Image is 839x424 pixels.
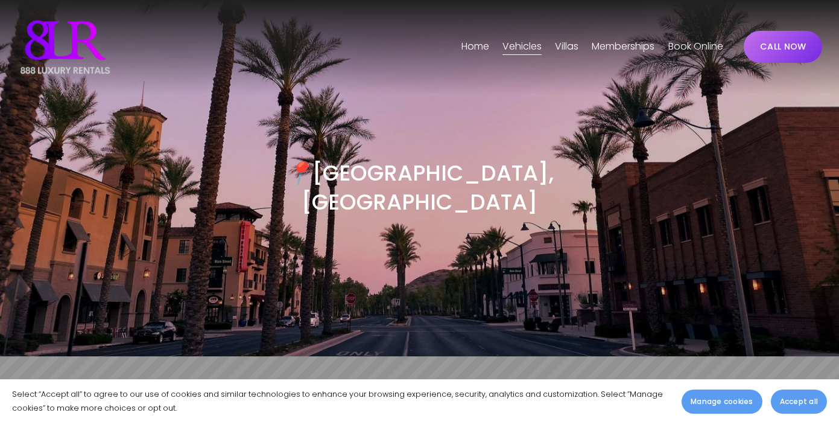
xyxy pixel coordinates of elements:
[668,37,723,57] a: Book Online
[461,37,489,57] a: Home
[592,37,654,57] a: Memberships
[771,390,827,414] button: Accept all
[691,396,753,407] span: Manage cookies
[555,38,578,56] span: Villas
[285,158,312,188] em: 📍
[218,159,621,217] h3: [GEOGRAPHIC_DATA], [GEOGRAPHIC_DATA]
[12,388,670,416] p: Select “Accept all” to agree to our use of cookies and similar technologies to enhance your brows...
[502,38,542,56] span: Vehicles
[780,396,818,407] span: Accept all
[502,37,542,57] a: folder dropdown
[744,31,822,63] a: CALL NOW
[555,37,578,57] a: folder dropdown
[17,17,113,77] img: Luxury Car &amp; Home Rentals For Every Occasion
[682,390,762,414] button: Manage cookies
